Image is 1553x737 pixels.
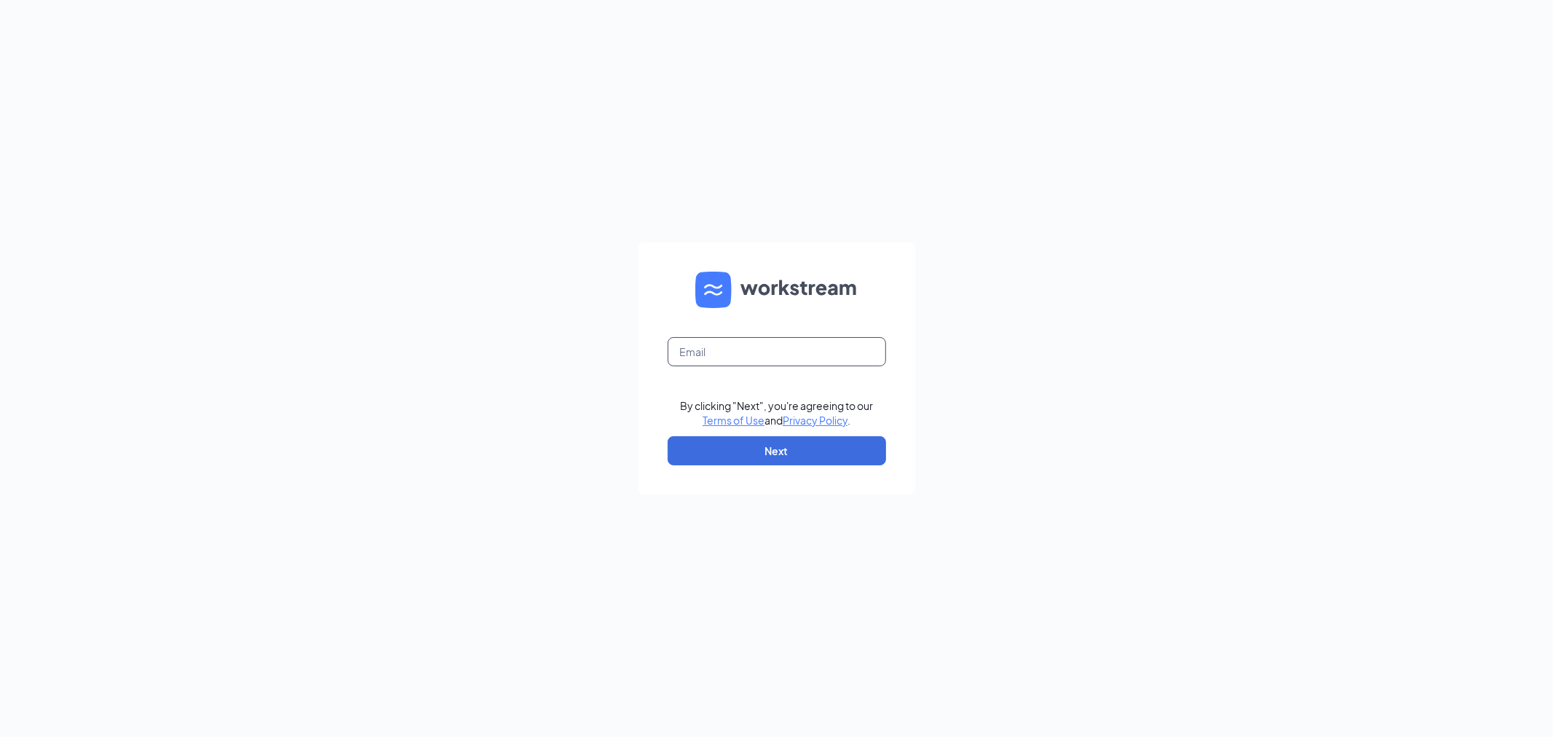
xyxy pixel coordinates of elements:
a: Privacy Policy [783,414,847,427]
a: Terms of Use [703,414,764,427]
button: Next [668,436,886,465]
img: WS logo and Workstream text [695,272,858,308]
div: By clicking "Next", you're agreeing to our and . [680,398,873,427]
input: Email [668,337,886,366]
